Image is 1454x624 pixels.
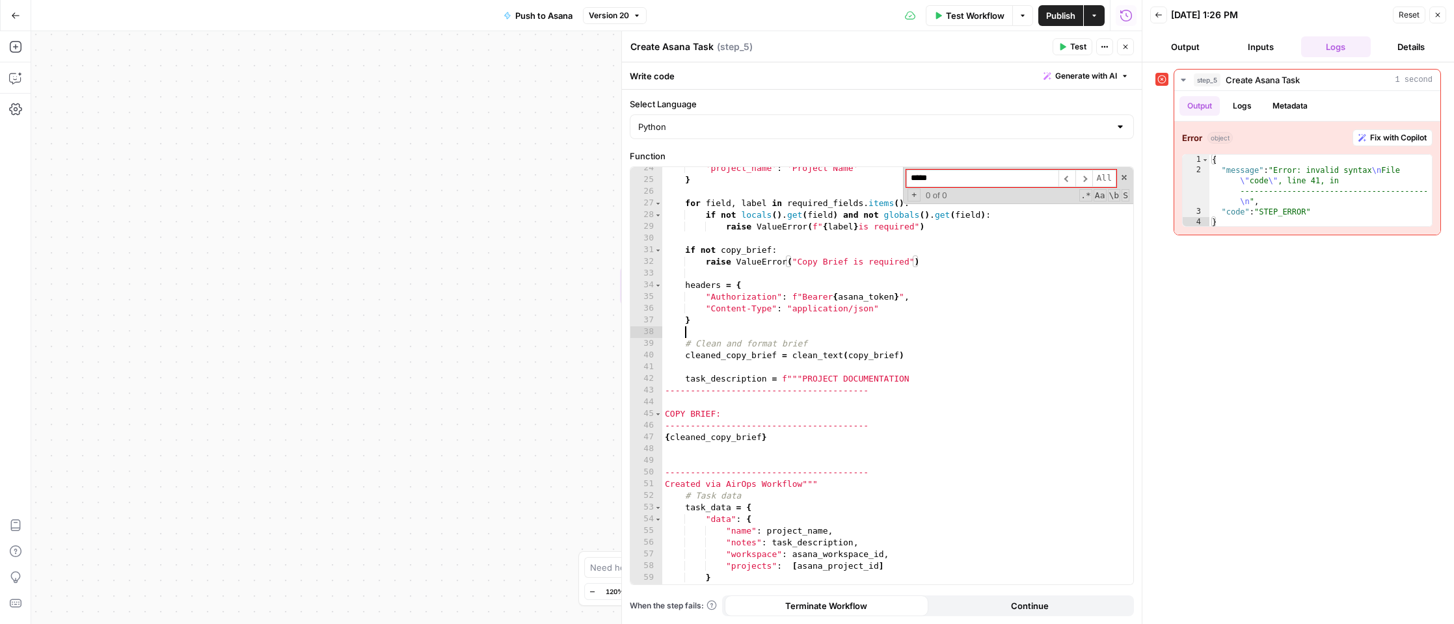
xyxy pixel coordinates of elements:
[589,10,629,21] span: Version 20
[1174,70,1440,90] button: 1 second
[630,443,662,455] div: 48
[1058,170,1075,187] span: ​
[1207,132,1233,144] span: object
[921,190,952,201] span: 0 of 0
[630,455,662,467] div: 49
[630,432,662,443] div: 47
[1053,38,1092,55] button: Test
[515,9,572,22] span: Push to Asana
[630,408,662,420] div: 45
[1055,70,1117,82] span: Generate with AI
[496,5,580,26] button: Push to Asana
[1174,91,1440,235] div: 1 second
[654,408,662,420] span: Toggle code folding, rows 45 through 46
[630,361,662,373] div: 41
[1183,165,1209,207] div: 2
[630,502,662,513] div: 53
[630,198,662,209] div: 27
[630,396,662,408] div: 44
[630,584,662,595] div: 60
[926,5,1012,26] button: Test Workflow
[1399,9,1420,21] span: Reset
[630,244,662,256] div: 31
[630,221,662,233] div: 29
[1070,41,1086,53] span: Test
[622,62,1142,89] div: Write code
[630,549,662,560] div: 57
[630,97,1134,110] label: Select Language
[1370,132,1427,144] span: Fix with Copilot
[630,560,662,572] div: 58
[630,385,662,396] div: 43
[1395,74,1433,86] span: 1 second
[630,513,662,525] div: 54
[630,315,662,326] div: 37
[630,338,662,350] div: 39
[1075,170,1092,187] span: ​
[654,502,662,513] span: Toggle code folding, rows 53 through 60
[1183,217,1209,227] div: 4
[785,599,867,612] span: Terminate Workflow
[1182,131,1202,144] strong: Error
[630,233,662,244] div: 30
[630,291,662,303] div: 35
[1376,36,1446,57] button: Details
[654,513,662,525] span: Toggle code folding, rows 54 through 59
[717,40,753,53] span: ( step_5 )
[630,373,662,385] div: 42
[1194,73,1220,86] span: step_5
[606,586,624,597] span: 120%
[1301,36,1371,57] button: Logs
[1265,96,1315,116] button: Metadata
[638,120,1110,133] input: Python
[630,279,662,291] div: 34
[630,149,1134,162] label: Function
[1108,189,1121,201] span: Whole Word Search
[1046,9,1075,22] span: Publish
[1353,129,1433,146] button: Fix with Copilot
[1226,73,1300,86] span: Create Asana Task
[654,209,662,221] span: Toggle code folding, rows 28 through 29
[630,600,717,612] a: When the step fails:
[630,40,714,53] textarea: Create Asana Task
[946,9,1004,22] span: Test Workflow
[630,490,662,502] div: 52
[630,537,662,549] div: 56
[654,244,662,256] span: Toggle code folding, rows 31 through 32
[630,467,662,478] div: 50
[1122,189,1129,201] span: Search In Selection
[630,268,662,279] div: 33
[630,303,662,315] div: 36
[630,350,662,361] div: 40
[630,174,662,186] div: 25
[1094,189,1107,201] span: CaseSensitive Search
[654,279,662,291] span: Toggle code folding, rows 34 through 37
[1092,170,1116,187] span: Alt-Enter
[630,209,662,221] div: 28
[630,525,662,537] div: 55
[583,7,647,24] button: Version 20
[928,595,1132,616] button: Continue
[1202,155,1209,165] span: Toggle code folding, rows 1 through 4
[1393,6,1425,23] button: Reset
[1038,5,1083,26] button: Publish
[1183,155,1209,165] div: 1
[1226,36,1296,57] button: Inputs
[630,420,662,432] div: 46
[1038,68,1134,84] button: Generate with AI
[908,188,921,201] span: Toggle Replace mode
[630,478,662,490] div: 51
[630,572,662,584] div: 59
[630,256,662,268] div: 32
[1179,96,1220,116] button: Output
[630,326,662,338] div: 38
[1183,207,1209,217] div: 3
[1011,599,1049,612] span: Continue
[1079,189,1092,201] span: RegExp Search
[630,162,662,174] div: 24
[654,198,662,209] span: Toggle code folding, rows 27 through 29
[1225,96,1259,116] button: Logs
[630,186,662,198] div: 26
[1150,36,1220,57] button: Output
